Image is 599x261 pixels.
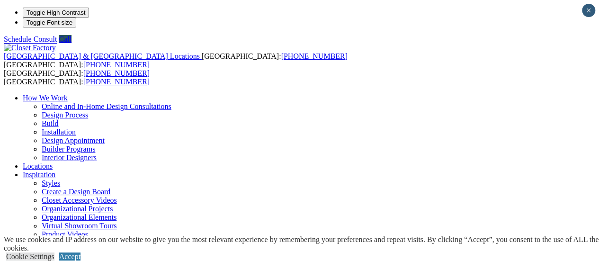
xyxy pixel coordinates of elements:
a: Organizational Elements [42,213,116,221]
img: Closet Factory [4,44,56,52]
a: [PHONE_NUMBER] [281,52,347,60]
a: Schedule Consult [4,35,57,43]
a: Design Process [42,111,88,119]
a: Styles [42,179,60,187]
a: Builder Programs [42,145,95,153]
div: We use cookies and IP address on our website to give you the most relevant experience by remember... [4,235,599,252]
a: Organizational Projects [42,205,113,213]
a: Product Videos [42,230,88,238]
a: Create a Design Board [42,188,110,196]
a: Interior Designers [42,153,97,162]
button: Close [582,4,595,17]
a: Accept [59,252,80,261]
a: [GEOGRAPHIC_DATA] & [GEOGRAPHIC_DATA] Locations [4,52,202,60]
a: Virtual Showroom Tours [42,222,117,230]
a: How We Work [23,94,68,102]
a: [PHONE_NUMBER] [83,69,150,77]
span: Toggle High Contrast [27,9,85,16]
span: [GEOGRAPHIC_DATA]: [GEOGRAPHIC_DATA]: [4,69,150,86]
a: [PHONE_NUMBER] [83,61,150,69]
a: [PHONE_NUMBER] [83,78,150,86]
a: Online and In-Home Design Consultations [42,102,171,110]
button: Toggle Font size [23,18,76,27]
a: Call [59,35,72,43]
span: [GEOGRAPHIC_DATA]: [GEOGRAPHIC_DATA]: [4,52,348,69]
a: Installation [42,128,76,136]
span: [GEOGRAPHIC_DATA] & [GEOGRAPHIC_DATA] Locations [4,52,200,60]
a: Locations [23,162,53,170]
a: Build [42,119,59,127]
a: Closet Accessory Videos [42,196,117,204]
a: Inspiration [23,171,55,179]
button: Toggle High Contrast [23,8,89,18]
span: Toggle Font size [27,19,72,26]
a: Cookie Settings [6,252,54,261]
a: Design Appointment [42,136,105,144]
